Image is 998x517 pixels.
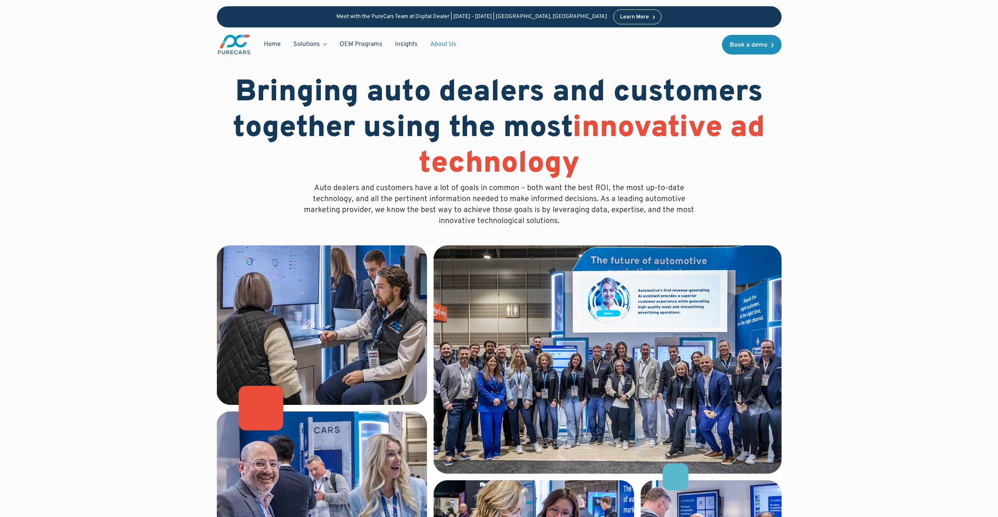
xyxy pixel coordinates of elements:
span: innovative ad technology [419,110,765,183]
h1: Bringing auto dealers and customers together using the most [217,75,782,183]
a: Book a demo [722,35,782,54]
a: OEM Programs [333,37,389,52]
div: Solutions [293,40,320,49]
p: Auto dealers and customers have a lot of goals in common – both want the best ROI, the most up-to... [298,183,700,227]
p: Meet with the PureCars Team at Digital Dealer | [DATE] - [DATE] | [GEOGRAPHIC_DATA], [GEOGRAPHIC_... [336,14,607,20]
a: Home [258,37,287,52]
a: Insights [389,37,424,52]
div: Learn More [620,15,649,20]
img: purecars logo [217,34,251,55]
a: About Us [424,37,463,52]
a: main [217,34,251,55]
a: Learn More [613,9,662,24]
div: Book a demo [730,42,767,48]
div: Solutions [287,37,333,52]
